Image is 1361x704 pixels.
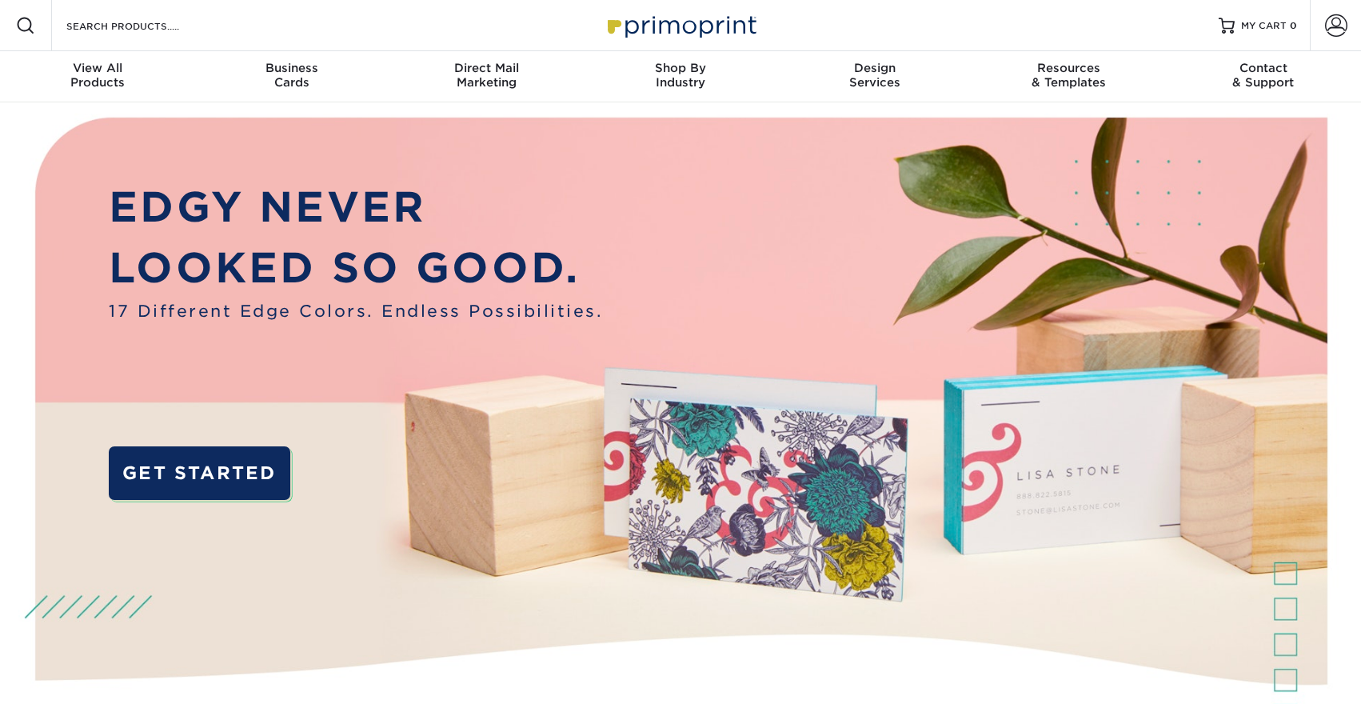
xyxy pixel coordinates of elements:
[584,51,778,102] a: Shop ByIndustry
[584,61,778,75] span: Shop By
[972,51,1166,102] a: Resources& Templates
[389,61,584,75] span: Direct Mail
[1,51,195,102] a: View AllProducts
[1,61,195,90] div: Products
[109,299,603,324] span: 17 Different Edge Colors. Endless Possibilities.
[65,16,221,35] input: SEARCH PRODUCTS.....
[1166,61,1360,90] div: & Support
[777,61,972,90] div: Services
[777,61,972,75] span: Design
[972,61,1166,90] div: & Templates
[109,177,603,238] p: EDGY NEVER
[389,61,584,90] div: Marketing
[1166,61,1360,75] span: Contact
[972,61,1166,75] span: Resources
[195,61,389,75] span: Business
[601,8,760,42] img: Primoprint
[109,238,603,299] p: LOOKED SO GOOD.
[584,61,778,90] div: Industry
[109,446,289,500] a: GET STARTED
[1166,51,1360,102] a: Contact& Support
[389,51,584,102] a: Direct MailMarketing
[195,51,389,102] a: BusinessCards
[777,51,972,102] a: DesignServices
[1241,19,1287,33] span: MY CART
[195,61,389,90] div: Cards
[1,61,195,75] span: View All
[1290,20,1297,31] span: 0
